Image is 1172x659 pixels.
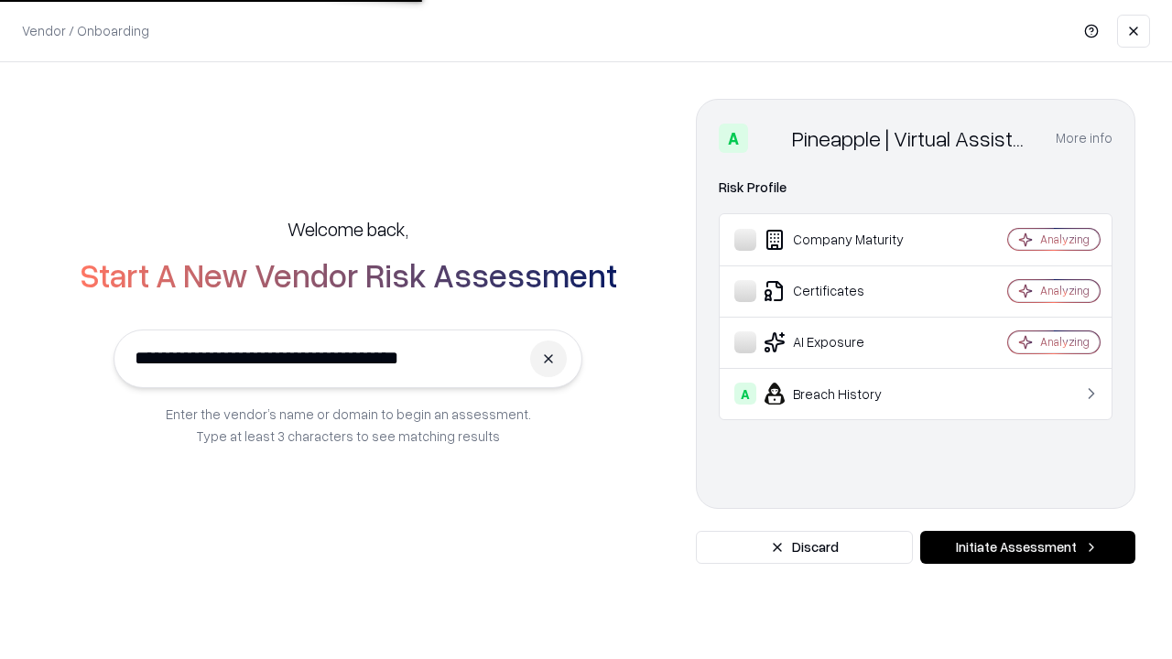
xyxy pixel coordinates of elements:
[734,280,953,302] div: Certificates
[719,124,748,153] div: A
[734,383,756,405] div: A
[734,229,953,251] div: Company Maturity
[288,216,408,242] h5: Welcome back,
[1040,232,1090,247] div: Analyzing
[734,331,953,353] div: AI Exposure
[1040,283,1090,298] div: Analyzing
[734,383,953,405] div: Breach History
[920,531,1135,564] button: Initiate Assessment
[166,403,531,447] p: Enter the vendor’s name or domain to begin an assessment. Type at least 3 characters to see match...
[755,124,785,153] img: Pineapple | Virtual Assistant Agency
[792,124,1034,153] div: Pineapple | Virtual Assistant Agency
[80,256,617,293] h2: Start A New Vendor Risk Assessment
[22,21,149,40] p: Vendor / Onboarding
[696,531,913,564] button: Discard
[1040,334,1090,350] div: Analyzing
[719,177,1112,199] div: Risk Profile
[1056,122,1112,155] button: More info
